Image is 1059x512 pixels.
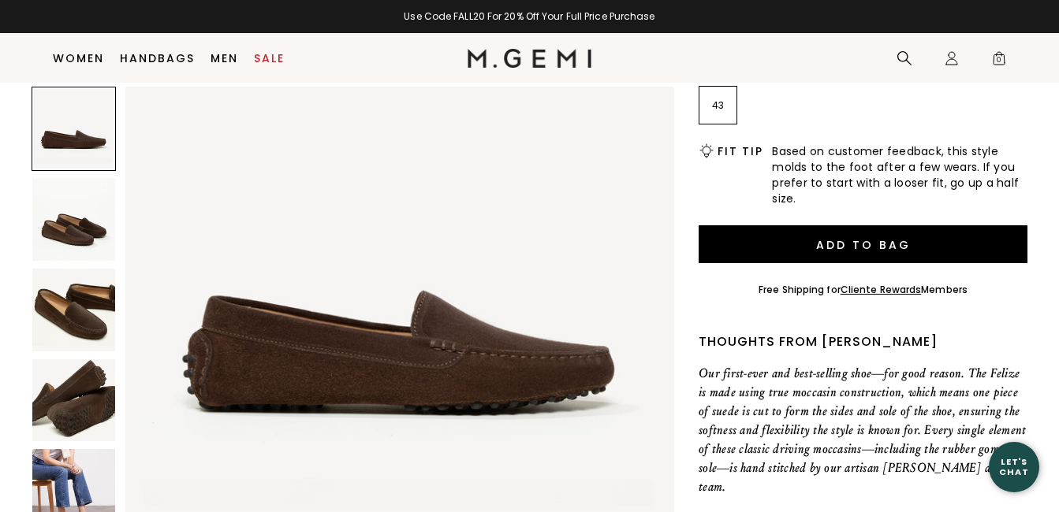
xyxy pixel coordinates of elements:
button: Add to Bag [699,225,1027,263]
img: M.Gemi [468,49,591,68]
div: Free Shipping for Members [759,284,968,296]
a: Men [211,52,238,65]
div: Thoughts from [PERSON_NAME] [699,332,1027,351]
img: The Felize Suede [32,178,115,261]
a: Sale [254,52,285,65]
h2: Fit Tip [718,145,763,158]
img: The Felize Suede [32,359,115,442]
div: Let's Chat [989,457,1039,477]
img: The Felize Suede [32,269,115,351]
span: Based on customer feedback, this style molds to the foot after a few wears. If you prefer to star... [772,143,1027,206]
a: Handbags [120,52,195,65]
p: Our first-ever and best-selling shoe—for good reason. The Felize is made using true moccasin cons... [699,364,1027,496]
a: Cliente Rewards [841,283,922,296]
p: 43 [699,99,736,112]
a: Women [53,52,104,65]
span: 0 [991,54,1007,69]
